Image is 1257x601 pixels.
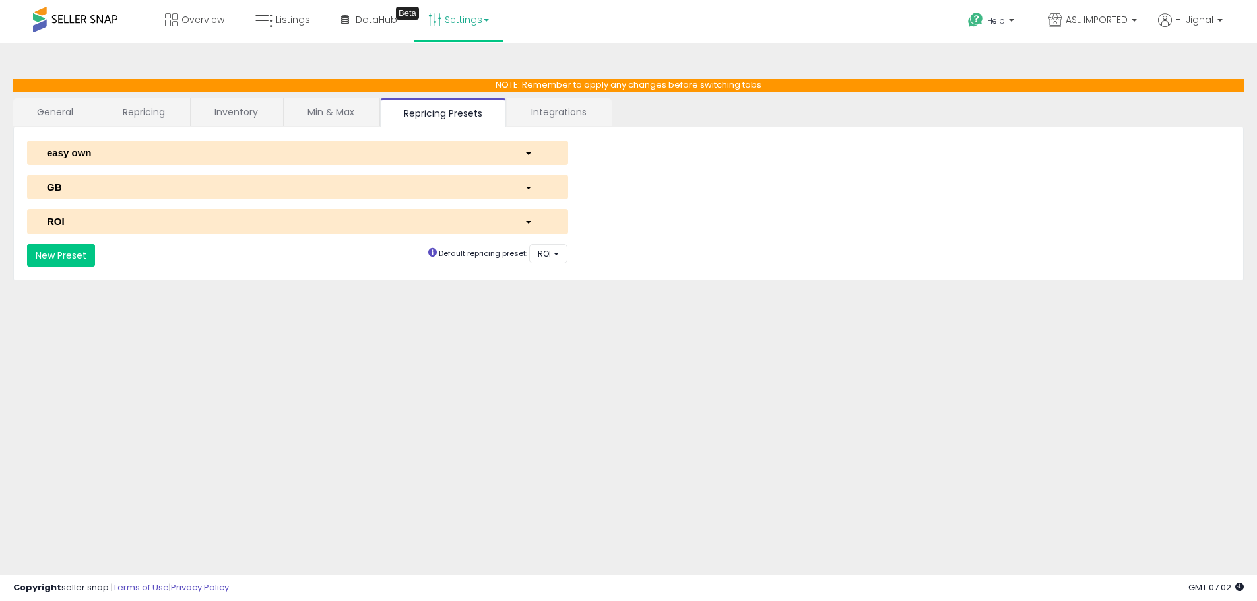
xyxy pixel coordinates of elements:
[538,248,551,259] span: ROI
[181,13,224,26] span: Overview
[1175,13,1213,26] span: Hi Jignal
[113,581,169,594] a: Terms of Use
[37,214,515,228] div: ROI
[13,581,61,594] strong: Copyright
[27,244,95,267] button: New Preset
[276,13,310,26] span: Listings
[284,98,378,126] a: Min & Max
[987,15,1005,26] span: Help
[37,180,515,194] div: GB
[507,98,610,126] a: Integrations
[13,79,1244,92] p: NOTE: Remember to apply any changes before switching tabs
[1158,13,1223,43] a: Hi Jignal
[356,13,397,26] span: DataHub
[191,98,282,126] a: Inventory
[957,2,1027,43] a: Help
[1188,581,1244,594] span: 2025-09-16 07:02 GMT
[1066,13,1128,26] span: ASL IMPORTED
[27,141,568,165] button: easy own
[13,582,229,594] div: seller snap | |
[37,146,515,160] div: easy own
[27,175,568,199] button: GB
[171,581,229,594] a: Privacy Policy
[27,209,568,234] button: ROI
[967,12,984,28] i: Get Help
[396,7,419,20] div: Tooltip anchor
[380,98,506,127] a: Repricing Presets
[13,98,98,126] a: General
[99,98,189,126] a: Repricing
[439,248,527,259] small: Default repricing preset:
[529,244,567,263] button: ROI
